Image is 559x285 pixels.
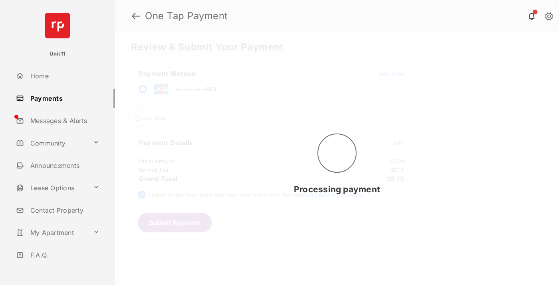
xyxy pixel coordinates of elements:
p: Unit11 [50,50,66,58]
span: Processing payment [294,184,380,194]
img: svg+xml;base64,PHN2ZyB4bWxucz0iaHR0cDovL3d3dy53My5vcmcvMjAwMC9zdmciIHdpZHRoPSI2NCIgaGVpZ2h0PSI2NC... [45,13,70,38]
a: Messages & Alerts [13,111,115,130]
a: Home [13,66,115,86]
a: My Apartment [13,223,90,242]
a: Payments [13,89,115,108]
a: Announcements [13,156,115,175]
a: Lease Options [13,178,90,197]
a: Contact Property [13,201,115,220]
strong: One Tap Payment [145,11,228,21]
a: Community [13,134,90,153]
a: F.A.Q. [13,245,115,265]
